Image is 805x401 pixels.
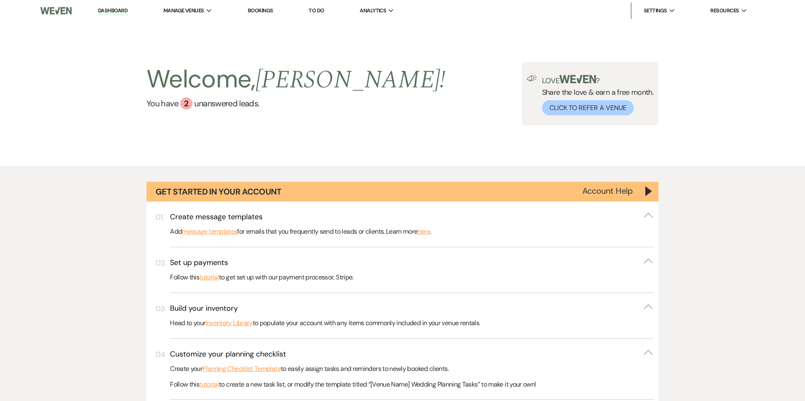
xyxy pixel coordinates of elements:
p: Create your to easily assign tasks and reminders to newly booked clients. [170,363,654,374]
button: Create message templates [170,212,654,222]
div: 2 [180,97,193,110]
p: Follow this to create a new task list, or modify the template titled “[Venue Name] Wedding Planni... [170,379,654,390]
button: Build your inventory [170,303,654,314]
h3: Customize your planning checklist [170,349,286,359]
a: message templates [182,226,237,237]
span: Settings [644,7,667,15]
span: Manage Venues [163,7,204,15]
a: To Do [309,7,324,14]
a: Inventory Library [206,318,253,328]
p: Head to your to populate your account with any items commonly included in your venue rentals. [170,318,654,328]
h2: Welcome, [147,62,446,97]
span: Analytics [360,7,386,15]
p: Add for emails that you frequently send to leads or clients. Learn more . [170,226,654,237]
h1: Get Started in Your Account [156,186,282,197]
button: Customize your planning checklist [170,349,654,359]
button: Click to Refer a Venue [542,100,634,115]
img: weven-logo-green.svg [559,75,596,83]
a: here [418,226,430,237]
span: [PERSON_NAME] ! [256,61,446,99]
a: Planning Checklist Template [202,363,281,374]
h3: Set up payments [170,258,228,268]
img: loud-speaker-illustration.svg [527,75,537,82]
a: tutorial [199,272,219,283]
h3: Create message templates [170,212,263,222]
span: Resources [710,7,739,15]
p: Love ? [542,75,654,84]
button: Account Help [582,187,633,195]
h3: Build your inventory [170,303,238,314]
img: Weven Logo [40,2,72,19]
a: Dashboard [98,7,128,15]
button: Set up payments [170,258,654,268]
div: Share the love & earn a free month. [537,75,654,115]
a: Bookings [248,7,273,14]
a: You have 2 unanswered leads. [147,97,446,110]
p: Follow this to get set up with our payment processor, Stripe. [170,272,654,283]
a: tutorial [199,379,219,390]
